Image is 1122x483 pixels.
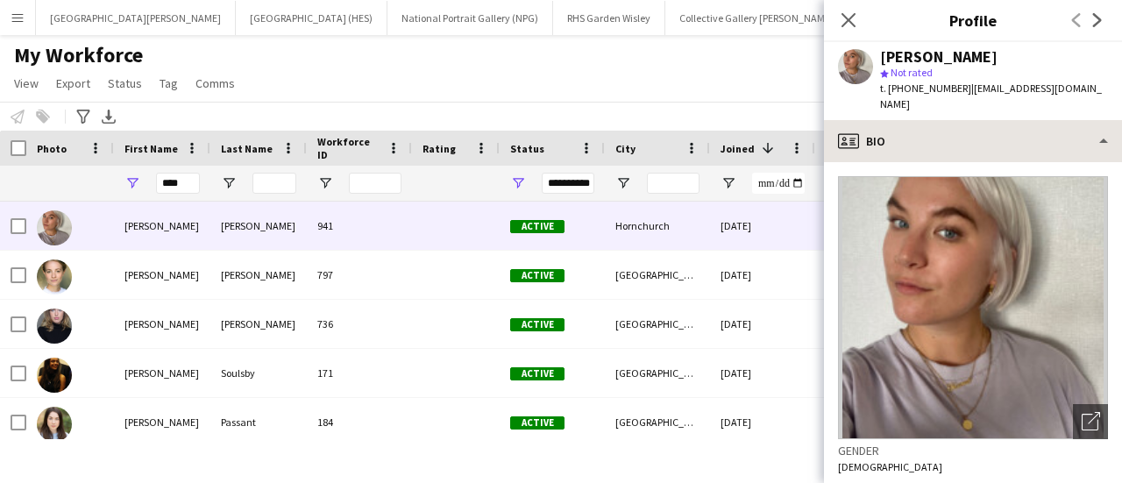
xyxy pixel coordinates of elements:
[510,142,544,155] span: Status
[98,106,119,127] app-action-btn: Export XLSX
[605,251,710,299] div: [GEOGRAPHIC_DATA]
[838,460,942,473] span: [DEMOGRAPHIC_DATA]
[307,202,412,250] div: 941
[210,349,307,397] div: Soulsby
[7,72,46,95] a: View
[824,120,1122,162] div: Bio
[387,1,553,35] button: National Portrait Gallery (NPG)
[510,367,565,380] span: Active
[307,300,412,348] div: 736
[510,175,526,191] button: Open Filter Menu
[510,269,565,282] span: Active
[252,173,296,194] input: Last Name Filter Input
[423,142,456,155] span: Rating
[114,300,210,348] div: [PERSON_NAME]
[307,398,412,446] div: 184
[114,349,210,397] div: [PERSON_NAME]
[710,349,815,397] div: [DATE]
[210,251,307,299] div: [PERSON_NAME]
[349,173,401,194] input: Workforce ID Filter Input
[37,407,72,442] img: Jessica Passant
[615,175,631,191] button: Open Filter Menu
[37,309,72,344] img: Jessica Hindley
[210,300,307,348] div: [PERSON_NAME]
[815,202,920,250] div: 3 days
[815,300,920,348] div: 456 days
[510,318,565,331] span: Active
[221,175,237,191] button: Open Filter Menu
[824,9,1122,32] h3: Profile
[114,398,210,446] div: [PERSON_NAME]
[721,142,755,155] span: Joined
[880,82,971,95] span: t. [PHONE_NUMBER]
[615,142,636,155] span: City
[36,1,236,35] button: [GEOGRAPHIC_DATA][PERSON_NAME]
[124,142,178,155] span: First Name
[188,72,242,95] a: Comms
[838,176,1108,439] img: Crew avatar or photo
[73,106,94,127] app-action-btn: Advanced filters
[710,300,815,348] div: [DATE]
[880,49,998,65] div: [PERSON_NAME]
[891,66,933,79] span: Not rated
[752,173,805,194] input: Joined Filter Input
[37,358,72,393] img: Jess Soulsby
[510,220,565,233] span: Active
[108,75,142,91] span: Status
[221,142,273,155] span: Last Name
[710,398,815,446] div: [DATE]
[14,75,39,91] span: View
[37,210,72,245] img: Jessica Seekings
[1073,404,1108,439] div: Open photos pop-in
[49,72,97,95] a: Export
[605,398,710,446] div: [GEOGRAPHIC_DATA]
[317,175,333,191] button: Open Filter Menu
[605,202,710,250] div: Hornchurch
[880,82,1102,110] span: | [EMAIL_ADDRESS][DOMAIN_NAME]
[101,72,149,95] a: Status
[37,142,67,155] span: Photo
[236,1,387,35] button: [GEOGRAPHIC_DATA] (HES)
[210,202,307,250] div: [PERSON_NAME]
[114,202,210,250] div: [PERSON_NAME]
[605,349,710,397] div: [GEOGRAPHIC_DATA]
[815,349,920,397] div: 2,180 days
[153,72,185,95] a: Tag
[124,175,140,191] button: Open Filter Menu
[605,300,710,348] div: [GEOGRAPHIC_DATA]
[510,416,565,430] span: Active
[14,42,143,68] span: My Workforce
[710,202,815,250] div: [DATE]
[307,251,412,299] div: 797
[317,135,380,161] span: Workforce ID
[210,398,307,446] div: Passant
[721,175,736,191] button: Open Filter Menu
[56,75,90,91] span: Export
[114,251,210,299] div: [PERSON_NAME]
[37,259,72,295] img: Jessica O
[838,443,1108,458] h3: Gender
[710,251,815,299] div: [DATE]
[307,349,412,397] div: 171
[195,75,235,91] span: Comms
[553,1,665,35] button: RHS Garden Wisley
[160,75,178,91] span: Tag
[665,1,849,35] button: Collective Gallery [PERSON_NAME]
[156,173,200,194] input: First Name Filter Input
[815,398,920,446] div: 2,258 days
[647,173,699,194] input: City Filter Input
